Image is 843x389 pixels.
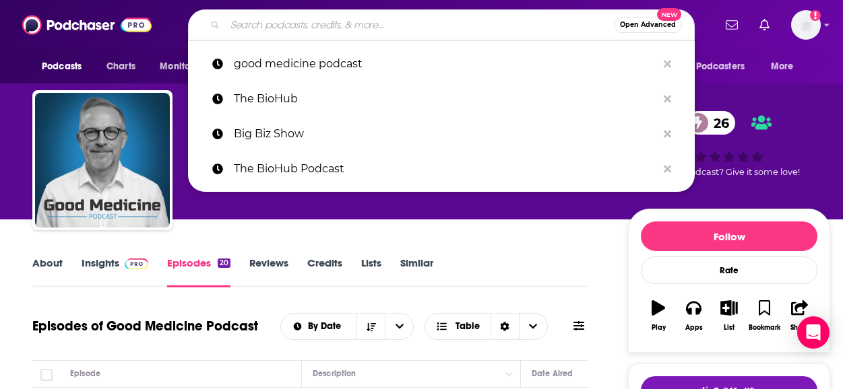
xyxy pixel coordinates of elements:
[42,57,82,76] span: Podcasts
[22,12,152,38] img: Podchaser - Follow, Share and Rate Podcasts
[532,365,573,382] div: Date Aired
[35,93,170,227] img: Good Medicine Podcast
[234,81,657,116] p: The BioHub
[687,111,736,135] a: 26
[425,313,548,340] button: Choose View
[188,151,695,186] a: The BioHub Podcast
[234,151,657,186] p: The BioHub Podcast
[281,322,357,331] button: open menu
[747,291,782,340] button: Bookmark
[761,54,811,79] button: open menu
[614,17,682,33] button: Open AdvancedNew
[361,256,381,287] a: Lists
[782,291,817,340] button: Share
[32,54,99,79] button: open menu
[628,102,830,186] div: 26Good podcast? Give it some love!
[150,54,225,79] button: open menu
[791,10,821,40] button: Show profile menu
[167,256,230,287] a: Episodes20
[657,8,681,21] span: New
[720,13,743,36] a: Show notifications dropdown
[70,365,100,382] div: Episode
[125,258,148,269] img: Podchaser Pro
[32,318,258,334] h1: Episodes of Good Medicine Podcast
[491,314,519,339] div: Sort Direction
[280,313,414,340] h2: Choose List sort
[313,365,356,382] div: Description
[106,57,135,76] span: Charts
[712,291,747,340] button: List
[225,14,614,36] input: Search podcasts, credits, & more...
[620,22,676,28] span: Open Advanced
[188,46,695,81] a: good medicine podcast
[218,258,230,268] div: 20
[641,221,817,251] button: Follow
[791,10,821,40] span: Logged in as RussoPartners3
[188,81,695,116] a: The BioHub
[188,116,695,151] a: Big Biz Show
[658,167,800,177] span: Good podcast? Give it some love!
[385,314,413,339] button: open menu
[356,314,385,339] button: Sort Direction
[652,324,666,332] div: Play
[160,57,208,76] span: Monitoring
[685,324,703,332] div: Apps
[234,116,657,151] p: Big Biz Show
[82,256,148,287] a: InsightsPodchaser Pro
[676,291,711,340] button: Apps
[724,324,735,332] div: List
[671,54,764,79] button: open menu
[680,57,745,76] span: For Podcasters
[700,111,736,135] span: 26
[797,316,830,349] div: Open Intercom Messenger
[32,256,63,287] a: About
[308,322,346,331] span: By Date
[501,366,518,382] button: Column Actions
[400,256,433,287] a: Similar
[810,10,821,21] svg: Add a profile image
[791,10,821,40] img: User Profile
[790,324,809,332] div: Share
[641,291,676,340] button: Play
[749,324,780,332] div: Bookmark
[249,256,288,287] a: Reviews
[234,46,657,81] p: good medicine podcast
[98,54,144,79] a: Charts
[641,256,817,284] div: Rate
[754,13,775,36] a: Show notifications dropdown
[307,256,342,287] a: Credits
[771,57,794,76] span: More
[456,322,480,331] span: Table
[188,9,695,40] div: Search podcasts, credits, & more...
